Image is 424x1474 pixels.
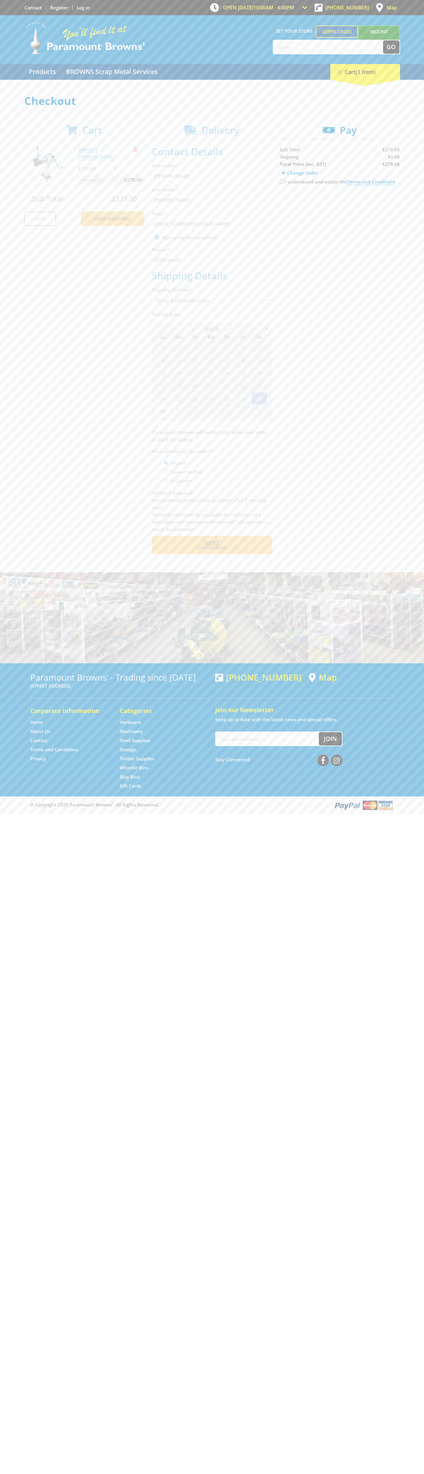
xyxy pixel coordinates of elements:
h3: Paramount Browns' - Trading since [DATE] [30,672,209,682]
input: Please accept the terms and conditions. [280,180,284,183]
a: Go to the Home page [30,719,43,725]
a: Go to the Storage page [120,746,136,753]
h5: Corporate Information [30,707,108,715]
a: Log in [77,5,90,11]
span: (1 item) [356,68,376,76]
a: Go to the Skip Bins page [120,774,139,780]
input: Your email address [216,732,319,745]
h1: Checkout [24,95,400,107]
span: OPEN [DATE] [223,4,294,11]
strong: Total Price (inc. GST) [280,161,326,167]
a: Go to the registration page [50,5,68,11]
a: Go to the Contact page [25,5,42,11]
p: Keep up to date with the latest news and special offers. [215,716,394,723]
img: Paramount Browns' [24,21,145,55]
span: Pay [340,123,357,136]
span: $279.00 [382,146,400,153]
h5: Join our Newsletter [215,706,394,714]
a: Go to the Hardware page [120,719,141,725]
div: ® Copyright 2025 Paramount Browns'. All Rights Reserved. [24,799,400,811]
div: Stay Connected [215,752,342,767]
div: Cart [330,64,400,80]
p: [STREET_ADDRESS] [30,682,209,689]
label: I understand and accept the [285,179,395,185]
a: Go to the About Us page [30,728,50,735]
span: Sub Total [280,146,300,153]
a: Go to the Steel Supplies page [120,737,150,744]
a: Go to the Terms and Conditions page [30,746,78,753]
a: Go to the BROWNS Scrap Metal Services page [62,64,162,80]
span: Shipping [280,154,299,160]
span: $0.00 [388,154,400,160]
a: Go to the Timber Supplies page [120,756,154,762]
h5: Categories [120,707,197,715]
button: Join [319,732,342,745]
a: Go to the Wheelie Bins page [120,765,148,771]
span: 10:00am - 4:00pm [253,4,294,11]
a: Go to the Contact page [30,737,48,744]
button: Go [383,40,399,54]
a: Gepps Cross [316,25,358,38]
strong: $279.00 [382,161,400,167]
a: View a map of Gepps Cross location [309,672,337,682]
a: Go to the Machinery page [120,728,143,735]
a: Go to the Products page [24,64,60,80]
a: Mount [PERSON_NAME] [358,25,400,49]
span: Set your store [273,25,316,36]
a: Terms and Conditions [347,179,395,185]
a: Change Order [280,168,320,178]
input: Search [273,40,383,54]
span: Change Order [287,170,318,176]
a: Go to the Gift Cards page [120,783,141,789]
div: [PHONE_NUMBER] [215,672,302,682]
a: Go to the Privacy page [30,756,46,762]
img: PayPal, Mastercard, Visa accepted [333,799,394,811]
